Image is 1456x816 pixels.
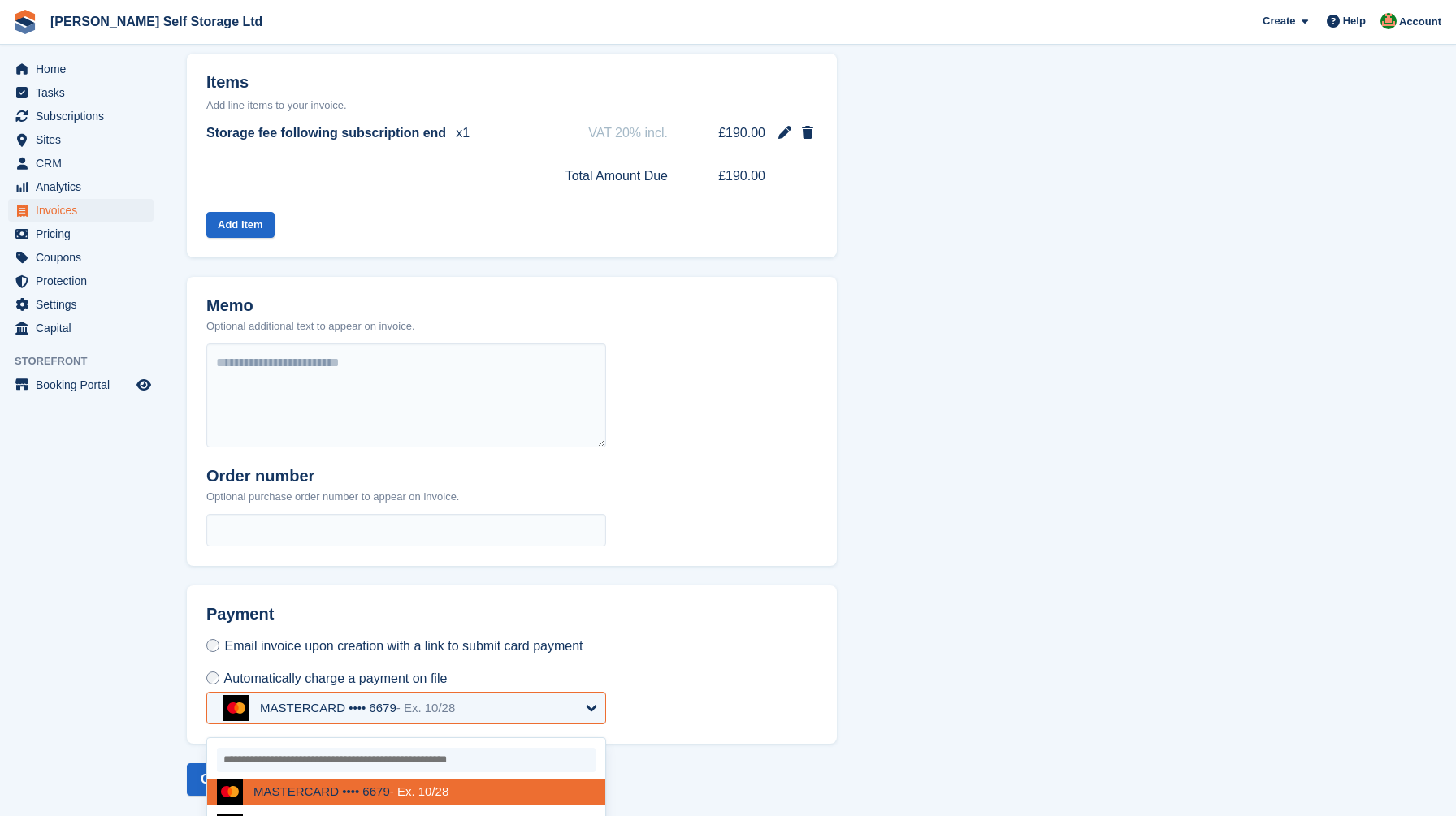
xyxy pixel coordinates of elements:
a: menu [8,152,154,175]
div: MASTERCARD •••• 6679 [260,701,455,715]
span: Invoices [36,199,133,222]
h2: Order number [206,467,459,486]
span: Help [1343,13,1366,29]
a: menu [8,246,154,269]
span: - Ex. 10/28 [396,701,456,715]
img: stora-icon-8386f47178a22dfd0bd8f6a31ec36ba5ce8667c1dd55bd0f319d3a0aa187defe.svg [13,10,37,34]
span: CRM [36,152,133,175]
span: Tasks [36,81,133,104]
h2: Items [206,73,817,95]
a: menu [8,105,154,127]
span: Storage fee following subscription end [206,123,446,143]
a: menu [8,293,154,316]
a: [PERSON_NAME] Self Storage Ltd [44,8,269,35]
span: Email invoice upon creation with a link to submit card payment [224,639,583,653]
a: menu [8,222,154,245]
span: Storefront [15,353,162,369]
p: Optional additional text to appear on invoice. [206,318,415,335]
a: menu [8,199,154,222]
a: menu [8,270,154,292]
span: Settings [36,293,133,316]
button: Add Item [206,212,275,239]
span: Automatically charge a payment on file [224,671,448,685]
span: Home [36,58,133,80]
span: Booking Portal [36,373,133,396]
img: mastercard-a07748ee4cc84171796510105f4fa67e3d10aacf8b92b2c182d96136c942126d.svg [223,695,249,721]
span: VAT 20% incl. [588,123,668,143]
button: Create Invoice [187,763,303,796]
h2: Memo [206,296,415,315]
a: menu [8,373,154,396]
span: £190.00 [704,123,765,143]
span: Total Amount Due [565,166,668,186]
a: menu [8,317,154,339]
span: Analytics [36,175,133,198]
span: x1 [456,123,470,143]
span: Sites [36,128,133,151]
a: menu [8,128,154,151]
input: Automatically charge a payment on file [206,671,219,684]
span: Coupons [36,246,133,269]
div: MASTERCARD •••• 6679 [253,784,448,799]
span: Capital [36,317,133,339]
a: menu [8,58,154,80]
span: Protection [36,270,133,292]
span: Subscriptions [36,105,133,127]
a: Preview store [134,375,154,395]
span: Create [1263,13,1295,29]
p: Add line items to your invoice. [206,97,817,114]
h2: Payment [206,605,606,637]
a: menu [8,175,154,198]
span: £190.00 [704,166,765,186]
input: Email invoice upon creation with a link to submit card payment [206,639,219,652]
p: Optional purchase order number to appear on invoice. [206,489,459,505]
img: mastercard-a07748ee4cc84171796510105f4fa67e3d10aacf8b92b2c182d96136c942126d.svg [217,779,243,805]
img: Joshua Wild [1380,13,1397,29]
span: Pricing [36,222,133,245]
span: - Ex. 10/28 [390,784,449,798]
a: menu [8,81,154,104]
span: Account [1399,14,1441,30]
